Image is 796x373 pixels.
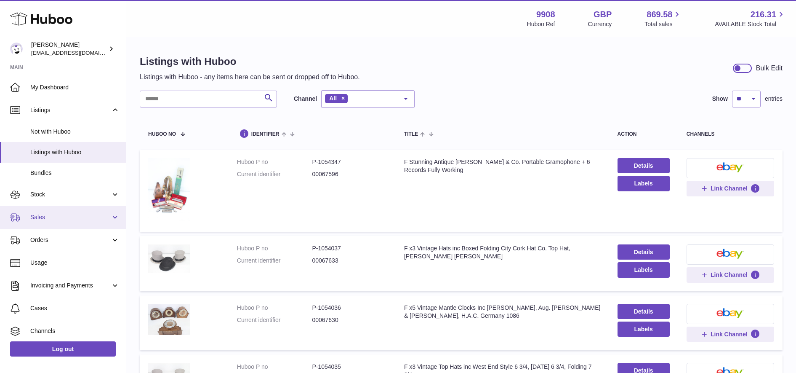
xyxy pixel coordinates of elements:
span: Listings [30,106,111,114]
a: Log out [10,341,116,357]
dt: Huboo P no [237,304,312,312]
span: Link Channel [711,330,748,338]
label: Show [712,95,728,103]
a: 216.31 AVAILABLE Stock Total [715,9,786,28]
a: Details [618,244,670,260]
div: [PERSON_NAME] [31,41,107,57]
dt: Huboo P no [237,363,312,371]
span: identifier [251,131,280,137]
img: ebay-small.png [716,162,744,172]
dt: Current identifier [237,257,312,265]
span: 216.31 [751,9,776,20]
strong: GBP [594,9,612,20]
span: Invoicing and Payments [30,282,111,290]
div: F x5 Vintage Mantle Clocks Inc [PERSON_NAME], Aug. [PERSON_NAME] & [PERSON_NAME], H.A.C. Germany ... [404,304,601,320]
span: Link Channel [711,185,748,192]
div: action [618,131,670,137]
p: Listings with Huboo - any items here can be sent or dropped off to Huboo. [140,72,360,82]
strong: 9908 [536,9,555,20]
span: AVAILABLE Stock Total [715,20,786,28]
div: Bulk Edit [756,64,783,73]
span: Listings with Huboo [30,148,120,156]
dd: P-1054036 [312,304,387,312]
span: Channels [30,327,120,335]
dt: Current identifier [237,316,312,324]
img: F x3 Vintage Hats inc Boxed Folding City Cork Hat Co. Top Hat, G.A.Dunn Bowler [148,244,190,273]
span: Bundles [30,169,120,177]
span: All [329,95,337,102]
img: F x5 Vintage Mantle Clocks Inc Garrard, Aug. Schatz & Sohne, H.A.C. Germany 1086 [148,304,190,335]
span: title [404,131,418,137]
span: 869.58 [647,9,672,20]
div: F Stunning Antique [PERSON_NAME] & Co. Portable Gramophone + 6 Records Fully Working [404,158,601,174]
button: Labels [618,322,670,337]
button: Link Channel [687,267,774,282]
a: Details [618,304,670,319]
label: Channel [294,95,317,103]
dd: P-1054347 [312,158,387,166]
div: Currency [588,20,612,28]
span: [EMAIL_ADDRESS][DOMAIN_NAME] [31,49,124,56]
dt: Huboo P no [237,158,312,166]
img: ebay-small.png [716,308,744,318]
button: Labels [618,262,670,277]
span: Usage [30,259,120,267]
dd: P-1054037 [312,244,387,252]
div: F x3 Vintage Hats inc Boxed Folding City Cork Hat Co. Top Hat, [PERSON_NAME] [PERSON_NAME] [404,244,601,260]
button: Link Channel [687,327,774,342]
dd: 00067633 [312,257,387,265]
a: 869.58 Total sales [644,9,682,28]
dt: Huboo P no [237,244,312,252]
div: Huboo Ref [527,20,555,28]
dd: 00067630 [312,316,387,324]
span: Huboo no [148,131,176,137]
span: Total sales [644,20,682,28]
span: Cases [30,304,120,312]
span: entries [765,95,783,103]
dt: Current identifier [237,170,312,178]
img: F Stunning Antique Gilbert & Co. Portable Gramophone + 6 Records Fully Working [148,158,190,221]
a: Details [618,158,670,173]
button: Labels [618,176,670,191]
button: Link Channel [687,181,774,196]
span: Not with Huboo [30,128,120,136]
span: Link Channel [711,271,748,279]
h1: Listings with Huboo [140,55,360,68]
span: Sales [30,213,111,221]
span: Stock [30,191,111,199]
img: ebay-small.png [716,249,744,259]
dd: P-1054035 [312,363,387,371]
span: My Dashboard [30,83,120,91]
img: tbcollectables@hotmail.co.uk [10,43,23,55]
span: Orders [30,236,111,244]
dd: 00067596 [312,170,387,178]
div: channels [687,131,774,137]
